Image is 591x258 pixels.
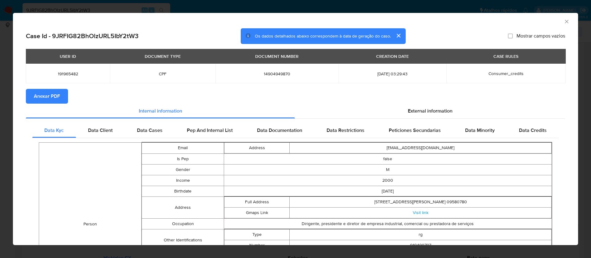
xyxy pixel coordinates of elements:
span: External information [408,107,452,114]
td: Is Pep [142,153,224,164]
div: USER ID [56,51,80,62]
div: CREATION DATE [372,51,412,62]
td: M [224,164,552,175]
span: Data Minority [465,127,495,134]
span: Data Documentation [257,127,302,134]
button: cerrar [391,28,406,43]
td: Gmaps Link [224,207,290,218]
td: false [224,153,552,164]
span: 14904949870 [223,71,331,77]
span: Data Kyc [44,127,64,134]
span: Anexar PDF [34,89,60,103]
span: Data Restrictions [327,127,364,134]
td: Occupation [142,218,224,229]
button: Anexar PDF [26,89,68,104]
td: Full Address [224,196,290,207]
div: CASE RULES [490,51,522,62]
div: Detailed info [26,104,565,118]
button: Fechar a janela [564,18,569,24]
td: Birthdate [142,186,224,196]
span: Consumer_credits [488,70,524,77]
td: Number [224,240,290,251]
td: Income [142,175,224,186]
td: Address [224,142,290,153]
span: [DATE] 03:29:43 [346,71,439,77]
a: Visit link [413,209,428,216]
td: [DATE] [224,186,552,196]
span: CPF [117,71,208,77]
span: 191965482 [33,71,103,77]
span: Internal information [139,107,182,114]
td: Address [142,196,224,218]
td: rg [290,229,552,240]
div: DOCUMENT NUMBER [251,51,302,62]
span: Pep And Internal List [187,127,233,134]
div: closure-recommendation-modal [13,13,578,245]
span: Peticiones Secundarias [389,127,441,134]
span: Data Client [88,127,113,134]
input: Mostrar campos vazios [508,34,513,38]
div: Detailed internal info [32,123,559,138]
td: Dirigente, presidente e diretor de empresa industrial, comercial ou prestadora de serviços [224,218,552,229]
td: [STREET_ADDRESS][PERSON_NAME] 09580780 [290,196,552,207]
span: Data Credits [519,127,547,134]
div: DOCUMENT TYPE [141,51,184,62]
span: Data Cases [137,127,163,134]
td: Type [224,229,290,240]
td: [EMAIL_ADDRESS][DOMAIN_NAME] [290,142,552,153]
td: Other Identifications [142,229,224,251]
td: 019490797 [290,240,552,251]
td: Gender [142,164,224,175]
span: Mostrar campos vazios [517,33,565,39]
td: Email [142,142,224,153]
h2: Case Id - 9JRFIG82BhOlzURL5IbY2tW3 [26,32,139,40]
span: Os dados detalhados abaixo correspondem à data de geração do caso. [255,33,391,39]
td: 2000 [224,175,552,186]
